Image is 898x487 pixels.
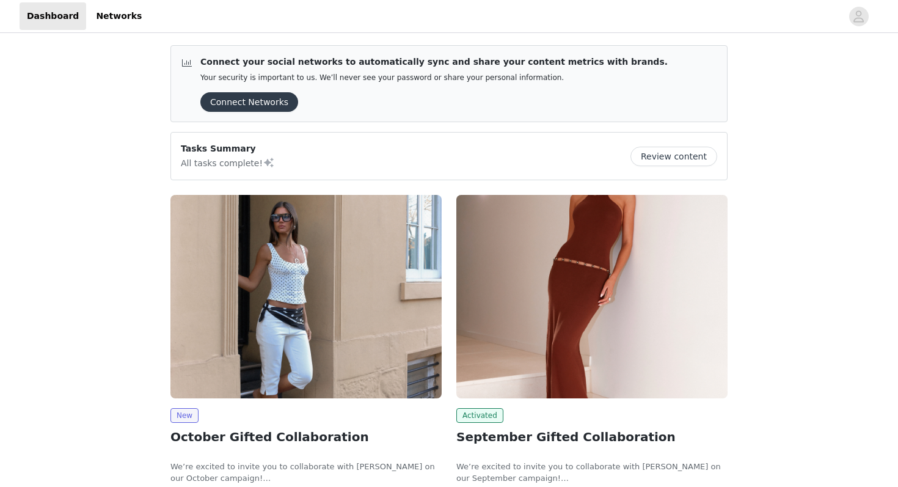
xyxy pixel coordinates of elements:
p: Tasks Summary [181,142,275,155]
h2: October Gifted Collaboration [170,428,442,446]
button: Review content [630,147,717,166]
p: We’re excited to invite you to collaborate with [PERSON_NAME] on our October campaign! [170,461,442,485]
a: Networks [89,2,149,30]
button: Connect Networks [200,92,298,112]
span: Activated [456,408,503,423]
img: Peppermayo AUS [170,195,442,398]
span: New [170,408,199,423]
h2: September Gifted Collaboration [456,428,728,446]
img: Peppermayo AUS [456,195,728,398]
p: Connect your social networks to automatically sync and share your content metrics with brands. [200,56,668,68]
a: Dashboard [20,2,86,30]
p: All tasks complete! [181,155,275,170]
p: We’re excited to invite you to collaborate with [PERSON_NAME] on our September campaign! [456,461,728,485]
div: avatar [853,7,864,26]
p: Your security is important to us. We’ll never see your password or share your personal information. [200,73,668,82]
